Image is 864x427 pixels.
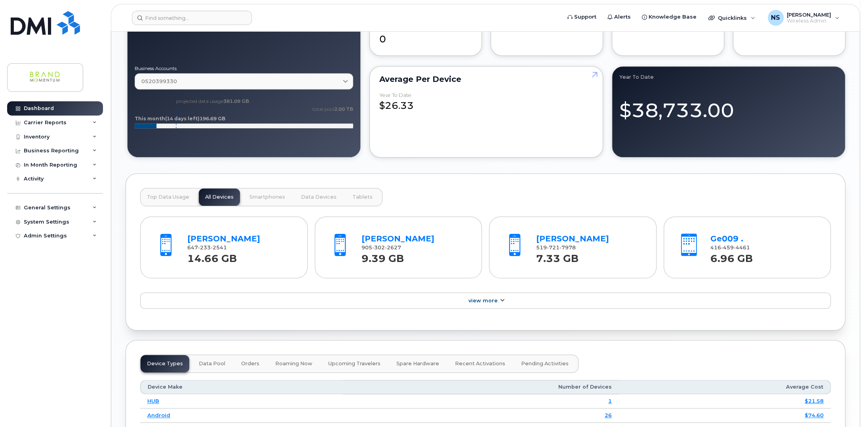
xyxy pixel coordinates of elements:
span: 233 [198,245,211,251]
a: Knowledge Base [636,9,702,25]
span: Orders [241,361,259,367]
span: Data Pool [199,361,225,367]
span: 4461 [734,245,750,251]
th: Number of Devices [343,380,619,394]
tspan: (14 days left) [165,116,200,121]
a: View More [140,292,831,309]
tspan: 196.69 GB [200,116,225,121]
span: 721 [547,245,560,251]
span: Spare Hardware [396,361,439,367]
span: Top Data Usage [147,194,189,200]
strong: 7.33 GB [536,248,579,264]
button: Smartphones [243,188,291,206]
span: 647 [187,245,227,251]
span: Knowledge Base [649,13,697,21]
a: Android [147,412,170,418]
button: Top Data Usage [141,188,196,206]
span: Recent Activations [455,361,505,367]
tspan: 2.00 TB [334,106,353,112]
span: 2627 [385,245,401,251]
span: 416 [710,245,750,251]
span: Wireless Admin [787,18,831,24]
span: 459 [721,245,734,251]
span: Tablets [352,194,373,200]
a: 26 [605,412,612,418]
span: Upcoming Travelers [328,361,381,367]
span: Pending Activities [521,361,569,367]
th: Device Make [140,380,343,394]
div: Year to Date [379,92,411,98]
a: [PERSON_NAME] [362,234,434,243]
a: $74.60 [805,412,824,418]
a: [PERSON_NAME] [536,234,609,243]
label: Business Accounts [135,66,353,71]
a: HUB [147,398,159,404]
span: Quicklinks [718,15,747,21]
span: Data Devices [301,194,337,200]
span: 0520399330 [141,78,177,85]
div: Neven Stefancic [762,10,845,26]
div: Year to Date [619,74,838,80]
span: 2541 [211,245,227,251]
button: Data Devices [295,188,343,206]
span: View More [468,298,497,304]
span: Alerts [614,13,631,21]
text: total pool [312,106,353,112]
span: 7978 [560,245,576,251]
span: Support [574,13,596,21]
a: 0520399330 [135,73,353,89]
a: Support [562,9,602,25]
input: Find something... [132,11,252,25]
div: Quicklinks [703,10,761,26]
tspan: 381.09 GB [223,98,249,104]
span: 905 [362,245,401,251]
a: $21.58 [805,398,824,404]
strong: 14.66 GB [187,248,237,264]
span: NS [771,13,780,23]
span: Smartphones [249,194,285,200]
div: $26.33 [379,92,593,113]
a: Alerts [602,9,636,25]
span: 519 [536,245,576,251]
strong: 9.39 GB [362,248,404,264]
span: [PERSON_NAME] [787,11,831,18]
a: 1 [608,398,612,404]
text: projected data usage [176,98,249,104]
a: Ge009 . [710,234,743,243]
th: Average Cost [619,380,831,394]
tspan: This month [135,116,165,121]
span: Roaming Now [275,361,312,367]
div: 0 [379,26,472,46]
button: Tablets [346,188,379,206]
div: Average per Device [379,76,593,82]
strong: 6.96 GB [710,248,753,264]
div: $38,733.00 [619,90,838,124]
a: [PERSON_NAME] [187,234,260,243]
span: 302 [372,245,385,251]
